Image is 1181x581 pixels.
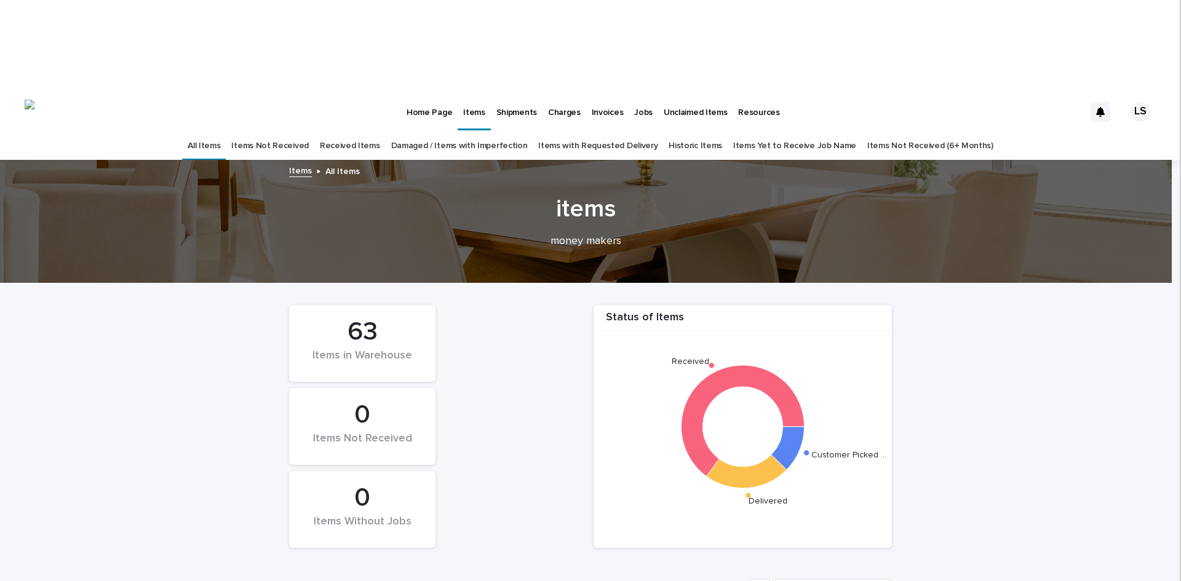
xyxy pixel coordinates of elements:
[634,92,653,118] p: Jobs
[543,92,586,130] a: Charges
[285,194,888,224] h1: items
[188,132,220,160] a: All Items
[629,92,658,130] a: Jobs
[491,92,543,130] a: Shipments
[592,92,624,118] p: Invoices
[867,132,993,160] a: Items Not Received (6+ Months)
[310,400,415,430] div: 0
[25,100,34,124] img: zVZJddq5_19Rfc2n6bW8rSI3aZYVCEgNJGn8RqRcTIw
[594,311,892,331] div: Status of Items
[496,92,537,118] p: Shipments
[733,132,856,160] a: Items Yet to Receive Job Name
[310,432,415,458] div: Items Not Received
[401,92,458,130] a: Home Page
[548,92,581,118] p: Charges
[325,164,360,177] p: All Items
[310,349,415,375] div: Items in Warehouse
[749,496,787,505] text: Delivered
[738,92,779,118] p: Resources
[231,132,308,160] a: Items Not Received
[310,483,415,513] div: 0
[463,92,485,118] p: Items
[340,235,832,248] p: money makers
[733,92,785,130] a: Resources
[407,92,452,118] p: Home Page
[538,132,658,160] a: Items with Requested Delivery
[391,132,528,160] a: Damaged / Items with Imperfection
[658,92,733,130] a: Unclaimed Items
[669,132,722,160] a: Historic Items
[1131,102,1150,122] div: LS
[310,515,415,541] div: Items Without Jobs
[289,163,312,177] a: Items
[811,451,886,459] text: Customer Picked …
[664,92,727,118] p: Unclaimed Items
[586,92,629,130] a: Invoices
[310,317,415,347] div: 63
[320,132,380,160] a: Received Items
[458,92,490,128] a: Items
[672,357,709,366] text: Received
